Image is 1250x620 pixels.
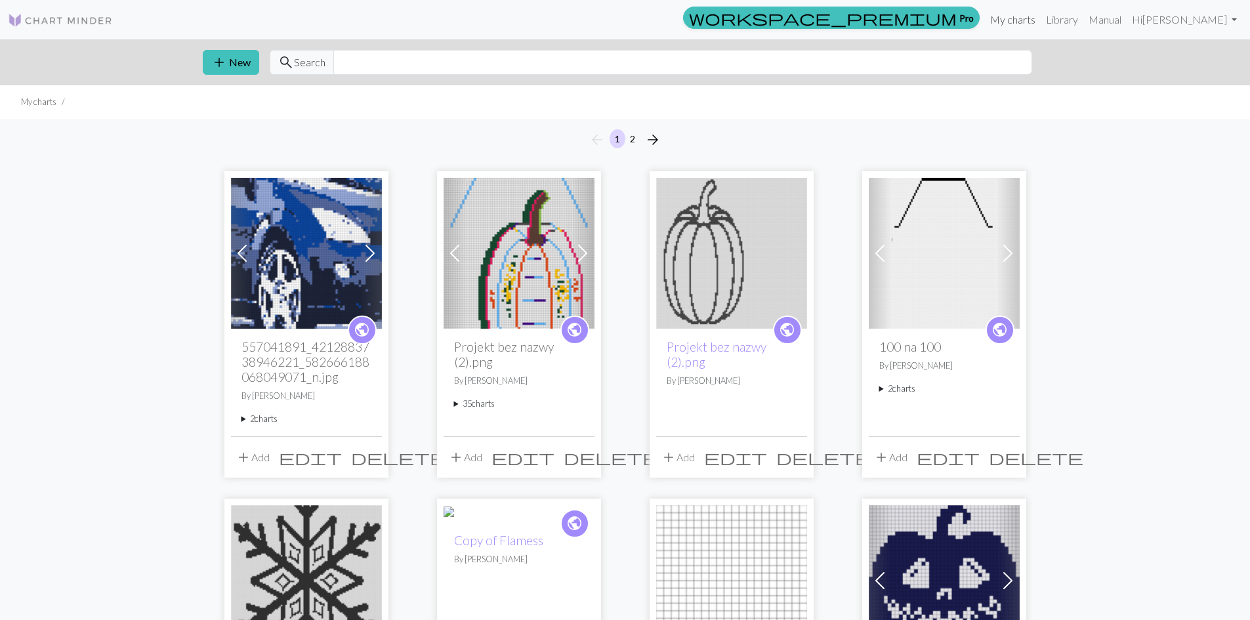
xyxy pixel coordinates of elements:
i: public [779,317,795,343]
span: Search [294,54,325,70]
h2: 100 na 100 [879,339,1009,354]
span: public [991,320,1008,340]
span: edit [491,448,554,466]
span: edit [704,448,767,466]
span: delete [989,448,1083,466]
a: 100 na 100 [869,245,1020,258]
i: public [991,317,1008,343]
button: Add [869,445,912,470]
span: add [873,448,889,466]
a: 557041891_4212883738946221_582666188068049071_n.jpg [231,245,382,258]
button: Add [656,445,699,470]
button: Edit [487,445,559,470]
a: halloween-6731070_1280.png [869,573,1020,585]
a: Manual [1083,7,1127,33]
a: Copy of Flamess [454,533,543,548]
a: Projekt bez nazwy (2).png [667,339,766,369]
i: public [566,317,583,343]
span: arrow_forward [645,131,661,149]
nav: Page navigation [584,129,666,150]
a: Hi[PERSON_NAME] [1127,7,1242,33]
button: 1 [610,129,625,148]
button: New [203,50,259,75]
i: public [354,317,370,343]
h2: 557041891_4212883738946221_582666188068049071_n.jpg [241,339,371,384]
summary: 2charts [879,382,1009,395]
img: Projekt bez nazwy (2).png [444,178,594,329]
span: edit [917,448,980,466]
i: Edit [491,449,554,465]
button: Delete [772,445,875,470]
a: Projekt bez nazwy (2).png [444,245,594,258]
button: Edit [699,445,772,470]
h2: Projekt bez nazwy (2).png [454,339,584,369]
button: Delete [984,445,1088,470]
a: Pro [683,7,980,29]
a: public [560,509,589,538]
i: public [566,510,583,537]
p: By [PERSON_NAME] [667,375,797,387]
button: Add [231,445,274,470]
img: Projekt bez nazwy (2).png [656,178,807,329]
span: add [661,448,677,466]
span: delete [564,448,658,466]
a: public [986,316,1014,344]
a: flake-2029369_1280.png [231,573,382,585]
button: Delete [346,445,450,470]
li: My charts [21,96,56,108]
span: public [566,513,583,533]
span: public [566,320,583,340]
button: Edit [274,445,346,470]
img: 557041891_4212883738946221_582666188068049071_n.jpg [231,178,382,329]
span: add [211,53,227,72]
a: public [773,316,802,344]
span: delete [351,448,446,466]
span: add [448,448,464,466]
a: próba [656,573,807,585]
span: search [278,53,294,72]
i: Edit [279,449,342,465]
a: Library [1041,7,1083,33]
img: Flamess [444,506,491,522]
summary: 2charts [241,413,371,425]
button: 2 [625,129,640,148]
span: delete [776,448,871,466]
button: Delete [559,445,663,470]
summary: 35charts [454,398,584,410]
p: By [PERSON_NAME] [241,390,371,402]
i: Next [645,132,661,148]
a: Flamess [444,506,491,519]
span: public [354,320,370,340]
span: add [236,448,251,466]
button: Add [444,445,487,470]
p: By [PERSON_NAME] [454,553,584,566]
button: Next [640,129,666,150]
p: By [PERSON_NAME] [454,375,584,387]
span: public [779,320,795,340]
a: public [348,316,377,344]
i: Edit [704,449,767,465]
span: workspace_premium [689,9,957,27]
span: edit [279,448,342,466]
button: Edit [912,445,984,470]
i: Edit [917,449,980,465]
a: public [560,316,589,344]
a: My charts [985,7,1041,33]
img: 100 na 100 [869,178,1020,329]
a: Projekt bez nazwy (2).png [656,245,807,258]
img: Logo [8,12,113,28]
p: By [PERSON_NAME] [879,360,1009,372]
